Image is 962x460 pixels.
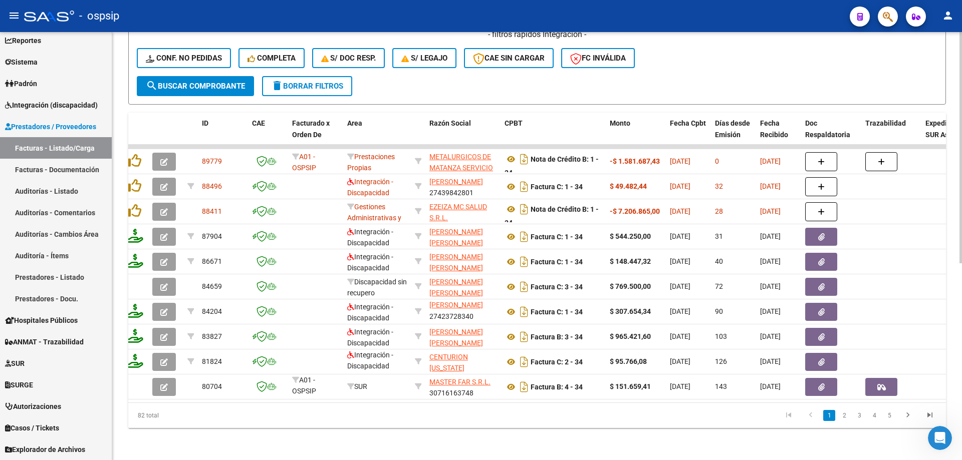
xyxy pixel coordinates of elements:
strong: -$ 7.206.865,00 [610,207,660,215]
span: Integración - Discapacidad [347,328,393,347]
span: 84659 [202,282,222,290]
div: 27251131584 [429,276,497,297]
span: [DATE] [670,257,690,265]
datatable-header-cell: Monto [606,113,666,157]
span: [DATE] [760,357,781,365]
span: Integración - Discapacidad [347,228,393,247]
span: 81824 [202,357,222,365]
i: Descargar documento [518,201,531,217]
mat-icon: delete [271,80,283,92]
span: FC Inválida [570,54,626,63]
a: 3 [853,410,865,421]
span: MASTER FAR S.R.L. [429,378,491,386]
span: ID [202,119,208,127]
span: METALURGICOS DE MATANZA SERVICIO DE SALUD S.R.L. [429,153,493,184]
span: [DATE] [670,307,690,315]
span: [PERSON_NAME] [PERSON_NAME] [PERSON_NAME] [429,278,483,309]
button: S/ Doc Resp. [312,48,385,68]
i: Descargar documento [518,379,531,395]
strong: Nota de Crédito B: 1 - 34 [505,205,599,227]
span: [DATE] [670,357,690,365]
span: 32 [715,182,723,190]
span: 31 [715,232,723,240]
datatable-header-cell: Area [343,113,411,157]
span: Razón Social [429,119,471,127]
span: [DATE] [760,282,781,290]
strong: $ 769.500,00 [610,282,651,290]
div: 30718558286 [429,151,497,172]
i: Descargar documento [518,254,531,270]
span: A01 - OSPSIP [292,153,316,172]
strong: Factura C: 1 - 34 [531,183,583,191]
strong: Factura C: 1 - 34 [531,258,583,266]
div: 82 total [128,403,290,428]
a: 5 [883,410,895,421]
i: Descargar documento [518,354,531,370]
i: Descargar documento [518,179,531,195]
strong: Factura B: 4 - 34 [531,383,583,391]
strong: $ 544.250,00 [610,232,651,240]
span: 72 [715,282,723,290]
span: 103 [715,332,727,340]
strong: $ 965.421,60 [610,332,651,340]
span: [DATE] [760,207,781,215]
mat-icon: menu [8,10,20,22]
span: 88411 [202,207,222,215]
span: [DATE] [760,307,781,315]
span: Monto [610,119,630,127]
span: Trazabilidad [865,119,906,127]
span: Integración (discapacidad) [5,100,98,111]
span: Conf. no pedidas [146,54,222,63]
strong: $ 307.654,34 [610,307,651,315]
div: 27431139532 [429,251,497,272]
span: [DATE] [760,257,781,265]
span: [PERSON_NAME] [PERSON_NAME] [429,328,483,347]
span: Fecha Cpbt [670,119,706,127]
span: ANMAT - Trazabilidad [5,336,84,347]
span: CPBT [505,119,523,127]
datatable-header-cell: Razón Social [425,113,501,157]
datatable-header-cell: ID [198,113,248,157]
li: page 3 [852,407,867,424]
a: 2 [838,410,850,421]
span: Integración - Discapacidad [347,178,393,197]
i: Descargar documento [518,279,531,295]
span: [PERSON_NAME] [PERSON_NAME] [429,253,483,272]
span: SURGE [5,379,33,390]
button: Conf. no pedidas [137,48,231,68]
a: go to next page [898,410,917,421]
span: 84204 [202,307,222,315]
div: 27309527319 [429,351,497,372]
span: Facturado x Orden De [292,119,330,139]
span: Casos / Tickets [5,422,59,433]
strong: -$ 1.581.687,43 [610,157,660,165]
strong: Factura C: 3 - 34 [531,283,583,291]
li: page 2 [837,407,852,424]
strong: Factura C: 1 - 34 [531,233,583,241]
i: Descargar documento [518,304,531,320]
span: Días desde Emisión [715,119,750,139]
span: Discapacidad sin recupero [347,278,407,297]
strong: $ 95.766,08 [610,357,647,365]
span: Reportes [5,35,41,46]
iframe: Intercom live chat [928,426,952,450]
a: go to last page [920,410,939,421]
span: 143 [715,382,727,390]
strong: $ 148.447,32 [610,257,651,265]
span: [DATE] [670,182,690,190]
mat-icon: person [942,10,954,22]
span: CENTURION [US_STATE] [PERSON_NAME] [429,353,483,384]
span: 83827 [202,332,222,340]
span: Gestiones Administrativas y Otros [347,203,401,234]
h4: - filtros rápidos Integración - [137,29,937,40]
span: 40 [715,257,723,265]
div: 30716163748 [429,376,497,397]
div: 27386098951 [429,226,497,247]
span: Area [347,119,362,127]
span: [DATE] [670,207,690,215]
span: 87904 [202,232,222,240]
datatable-header-cell: CAE [248,113,288,157]
mat-icon: search [146,80,158,92]
span: [DATE] [760,182,781,190]
a: go to first page [779,410,798,421]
